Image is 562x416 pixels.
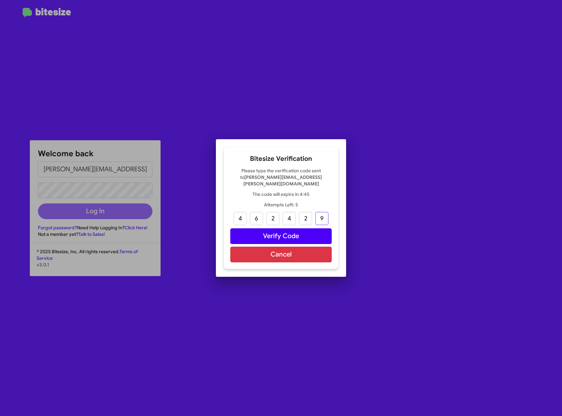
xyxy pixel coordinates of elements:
[230,191,332,198] p: The code will expire in 4:45
[230,247,332,262] button: Cancel
[230,228,332,244] button: Verify Code
[243,174,322,187] strong: [PERSON_NAME][EMAIL_ADDRESS][PERSON_NAME][DOMAIN_NAME]
[230,167,332,187] p: Please type the verification code sent to
[230,201,332,208] p: Attempts Left: 5
[230,154,332,164] h2: Bitesize Verification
